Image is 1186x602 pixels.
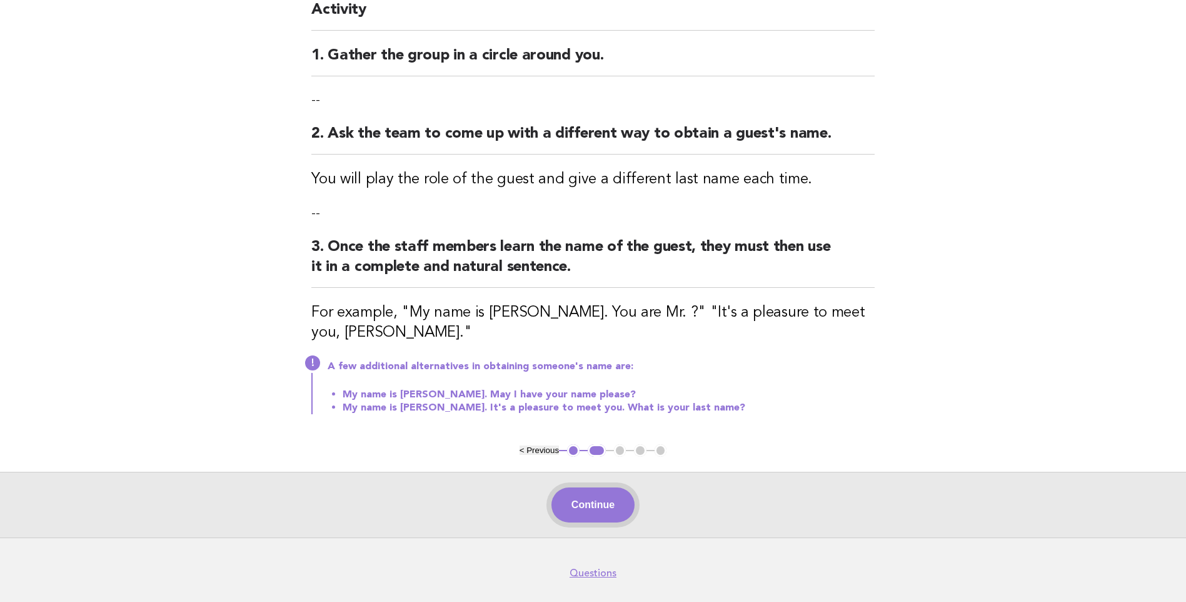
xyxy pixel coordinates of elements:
[570,567,616,579] a: Questions
[343,388,875,401] li: My name is [PERSON_NAME]. May I have your name please?
[343,401,875,414] li: My name is [PERSON_NAME]. It's a pleasure to meet you. What is your last name?
[311,46,875,76] h2: 1. Gather the group in a circle around you.
[311,170,875,190] h3: You will play the role of the guest and give a different last name each time.
[311,237,875,288] h2: 3. Once the staff members learn the name of the guest, they must then use it in a complete and na...
[311,91,875,109] p: --
[551,487,635,523] button: Continue
[567,444,580,457] button: 1
[311,124,875,155] h2: 2. Ask the team to come up with a different way to obtain a guest's name.
[328,360,875,373] p: A few additional alternatives in obtaining someone's name are:
[311,303,875,343] h3: For example, "My name is [PERSON_NAME]. You are Mr. ?" "It's a pleasure to meet you, [PERSON_NAME]."
[588,444,606,457] button: 2
[311,205,875,222] p: --
[520,446,559,455] button: < Previous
